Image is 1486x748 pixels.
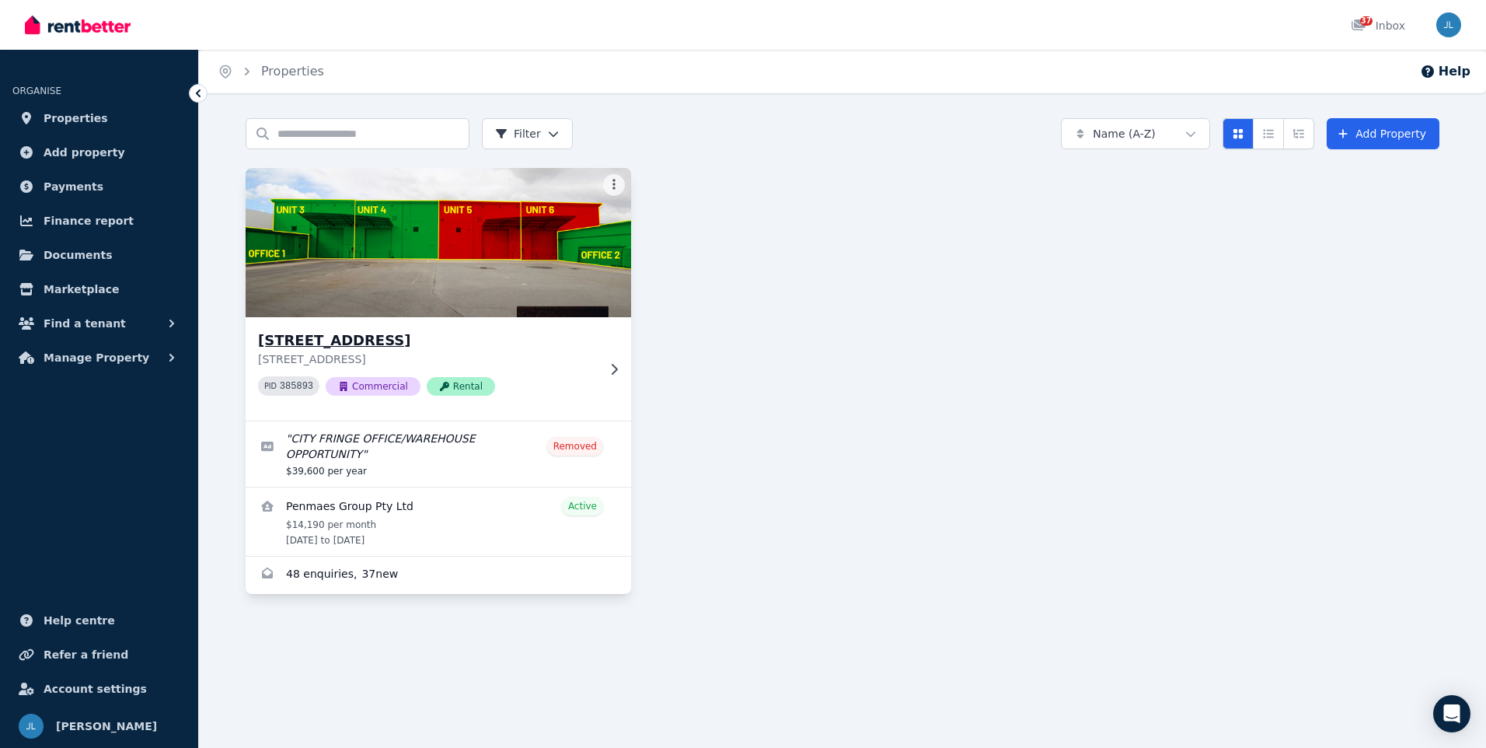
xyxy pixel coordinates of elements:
[19,714,44,739] img: John Lewis
[56,717,157,736] span: [PERSON_NAME]
[326,377,420,396] span: Commercial
[44,680,147,698] span: Account settings
[495,126,541,142] span: Filter
[246,557,631,594] a: Enquiries for 10 Cowcher Pl, Belmont
[12,673,186,704] a: Account settings
[44,177,103,196] span: Payments
[44,348,149,367] span: Manage Property
[12,137,186,168] a: Add property
[12,274,186,305] a: Marketplace
[44,280,119,299] span: Marketplace
[1436,12,1461,37] img: John Lewis
[1433,695,1470,732] div: Open Intercom Messenger
[44,211,134,230] span: Finance report
[12,639,186,670] a: Refer a friend
[44,611,115,630] span: Help centre
[12,205,186,236] a: Finance report
[44,645,128,664] span: Refer a friend
[246,488,631,556] a: View details for Penmaes Group Pty Ltd
[261,64,324,79] a: Properties
[12,86,61,96] span: ORGANISE
[199,50,343,93] nav: Breadcrumb
[44,109,108,128] span: Properties
[1283,118,1314,149] button: Expanded list view
[246,421,631,487] a: Edit listing: CITY FRINGE OFFICE/WAREHOUSE OPPORTUNITY
[1360,16,1373,26] span: 37
[1420,62,1470,81] button: Help
[246,168,631,421] a: 10 Cowcher Pl, Belmont[STREET_ADDRESS][STREET_ADDRESS]PID 385893CommercialRental
[236,164,641,321] img: 10 Cowcher Pl, Belmont
[258,330,597,351] h3: [STREET_ADDRESS]
[12,103,186,134] a: Properties
[264,382,277,390] small: PID
[12,342,186,373] button: Manage Property
[1223,118,1314,149] div: View options
[482,118,573,149] button: Filter
[1223,118,1254,149] button: Card view
[1327,118,1439,149] a: Add Property
[603,174,625,196] button: More options
[427,377,495,396] span: Rental
[1351,18,1405,33] div: Inbox
[12,308,186,339] button: Find a tenant
[1093,126,1156,142] span: Name (A-Z)
[12,605,186,636] a: Help centre
[280,381,313,392] code: 385893
[25,13,131,37] img: RentBetter
[44,143,125,162] span: Add property
[258,351,597,367] p: [STREET_ADDRESS]
[12,171,186,202] a: Payments
[1061,118,1210,149] button: Name (A-Z)
[1253,118,1284,149] button: Compact list view
[44,246,113,264] span: Documents
[44,314,126,333] span: Find a tenant
[12,239,186,271] a: Documents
